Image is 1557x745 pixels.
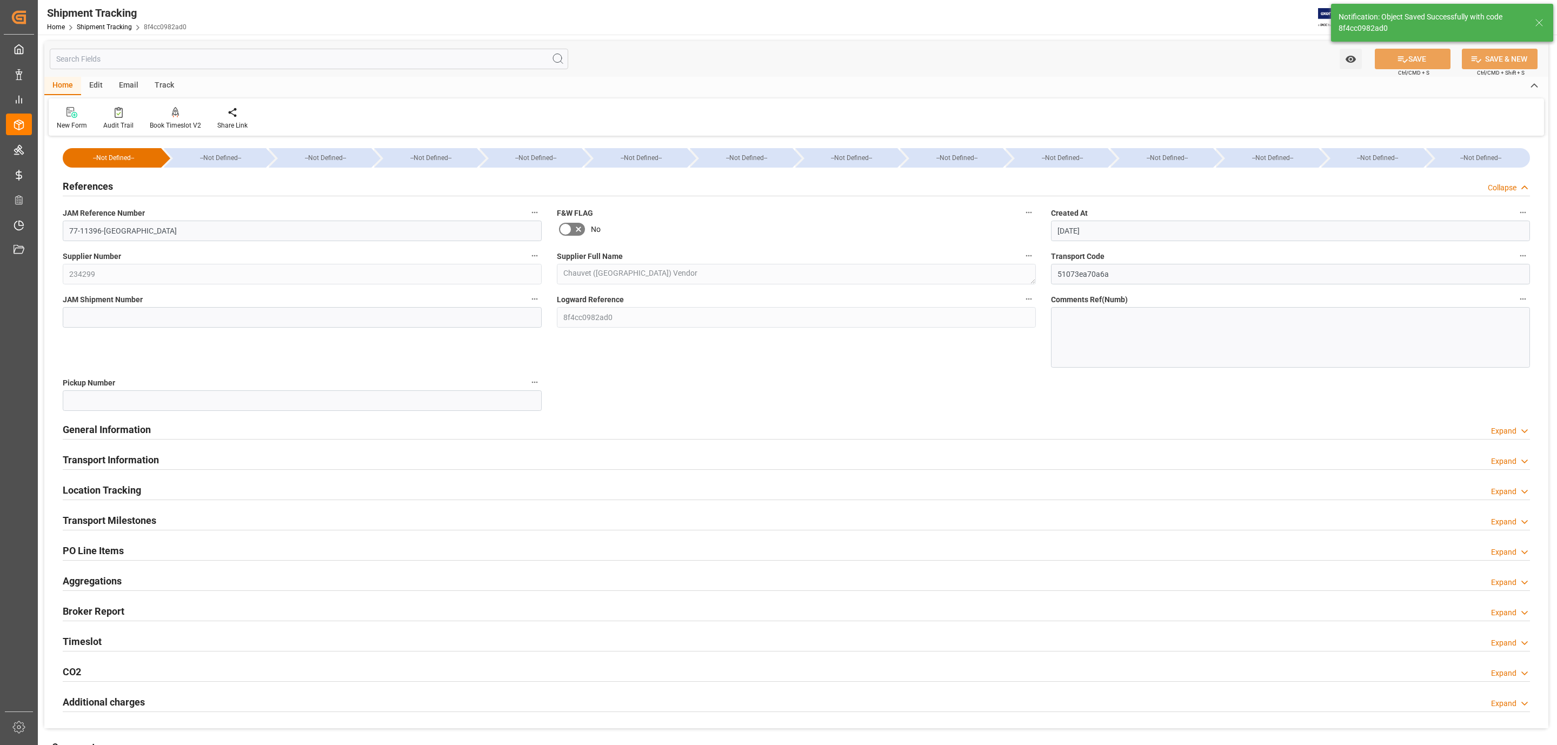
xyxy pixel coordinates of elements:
[528,205,542,219] button: JAM Reference Number
[280,148,371,168] div: --Not Defined--
[47,23,65,31] a: Home
[63,453,159,467] h2: Transport Information
[480,148,582,168] div: --Not Defined--
[175,148,267,168] div: --Not Defined--
[1488,182,1516,194] div: Collapse
[795,148,898,168] div: --Not Defined--
[1491,668,1516,679] div: Expand
[490,148,582,168] div: --Not Defined--
[57,121,87,130] div: New Form
[1332,148,1424,168] div: --Not Defined--
[217,121,248,130] div: Share Link
[1491,425,1516,437] div: Expand
[63,208,145,219] span: JAM Reference Number
[63,574,122,588] h2: Aggregations
[595,148,687,168] div: --Not Defined--
[1121,148,1213,168] div: --Not Defined--
[63,695,145,709] h2: Additional charges
[63,513,156,528] h2: Transport Milestones
[1318,8,1355,27] img: Exertis%20JAM%20-%20Email%20Logo.jpg_1722504956.jpg
[690,148,793,168] div: --Not Defined--
[1426,148,1530,168] div: --Not Defined--
[1398,69,1429,77] span: Ctrl/CMD + S
[1491,456,1516,467] div: Expand
[557,264,1036,284] textarea: Chauvet ([GEOGRAPHIC_DATA]) Vendor
[164,148,267,168] div: --Not Defined--
[900,148,1003,168] div: --Not Defined--
[1437,148,1525,168] div: --Not Defined--
[63,543,124,558] h2: PO Line Items
[44,77,81,95] div: Home
[1022,205,1036,219] button: F&W FLAG
[374,148,477,168] div: --Not Defined--
[1516,292,1530,306] button: Comments Ref(Numb)
[1051,251,1104,262] span: Transport Code
[47,5,187,21] div: Shipment Tracking
[701,148,793,168] div: --Not Defined--
[1491,637,1516,649] div: Expand
[74,148,154,168] div: --Not Defined--
[1022,249,1036,263] button: Supplier Full Name
[1051,294,1128,305] span: Comments Ref(Numb)
[63,251,121,262] span: Supplier Number
[1339,11,1525,34] div: Notification: Object Saved Successfully with code 8f4cc0982ad0
[63,422,151,437] h2: General Information
[1491,486,1516,497] div: Expand
[385,148,477,168] div: --Not Defined--
[1491,516,1516,528] div: Expand
[1051,221,1530,241] input: DD-MM-YYYY
[1006,148,1108,168] div: --Not Defined--
[528,292,542,306] button: JAM Shipment Number
[63,148,161,168] div: --Not Defined--
[150,121,201,130] div: Book Timeslot V2
[63,377,115,389] span: Pickup Number
[63,604,124,618] h2: Broker Report
[77,23,132,31] a: Shipment Tracking
[269,148,371,168] div: --Not Defined--
[1340,49,1362,69] button: open menu
[147,77,182,95] div: Track
[1491,577,1516,588] div: Expand
[1110,148,1213,168] div: --Not Defined--
[63,294,143,305] span: JAM Shipment Number
[1491,698,1516,709] div: Expand
[584,148,687,168] div: --Not Defined--
[103,121,134,130] div: Audit Trail
[1462,49,1538,69] button: SAVE & NEW
[1491,547,1516,558] div: Expand
[1477,69,1525,77] span: Ctrl/CMD + Shift + S
[1227,148,1319,168] div: --Not Defined--
[50,49,568,69] input: Search Fields
[63,634,102,649] h2: Timeslot
[1491,607,1516,618] div: Expand
[1321,148,1424,168] div: --Not Defined--
[528,249,542,263] button: Supplier Number
[557,294,624,305] span: Logward Reference
[111,77,147,95] div: Email
[1516,205,1530,219] button: Created At
[63,664,81,679] h2: CO2
[806,148,898,168] div: --Not Defined--
[81,77,111,95] div: Edit
[1022,292,1036,306] button: Logward Reference
[63,483,141,497] h2: Location Tracking
[63,179,113,194] h2: References
[557,251,623,262] span: Supplier Full Name
[1051,208,1088,219] span: Created At
[1216,148,1319,168] div: --Not Defined--
[1516,249,1530,263] button: Transport Code
[1016,148,1108,168] div: --Not Defined--
[557,208,593,219] span: F&W FLAG
[591,224,601,235] span: No
[528,375,542,389] button: Pickup Number
[911,148,1003,168] div: --Not Defined--
[1375,49,1450,69] button: SAVE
